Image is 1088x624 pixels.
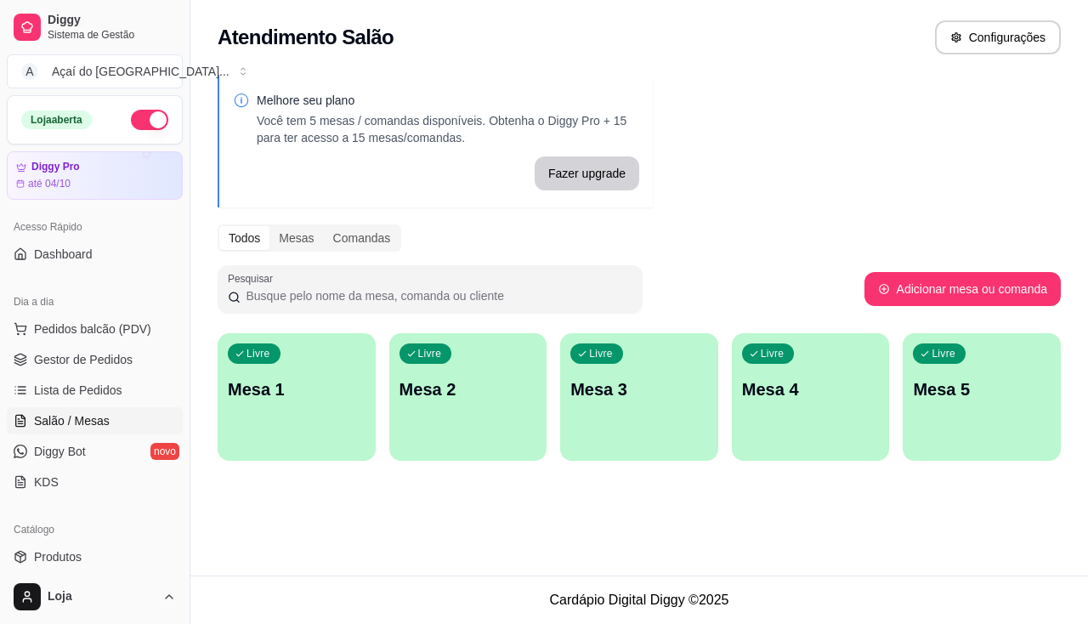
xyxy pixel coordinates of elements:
[34,443,86,460] span: Diggy Bot
[732,333,890,461] button: LivreMesa 4
[48,28,176,42] span: Sistema de Gestão
[935,20,1061,54] button: Configurações
[241,287,632,304] input: Pesquisar
[269,226,323,250] div: Mesas
[7,516,183,543] div: Catálogo
[570,377,708,401] p: Mesa 3
[34,351,133,368] span: Gestor de Pedidos
[21,63,38,80] span: A
[21,111,92,129] div: Loja aberta
[48,589,156,604] span: Loja
[903,333,1061,461] button: LivreMesa 5
[7,241,183,268] a: Dashboard
[399,377,537,401] p: Mesa 2
[7,213,183,241] div: Acesso Rápido
[246,347,270,360] p: Livre
[34,474,59,491] span: KDS
[228,271,279,286] label: Pesquisar
[48,13,176,28] span: Diggy
[7,576,183,617] button: Loja
[257,92,639,109] p: Melhore seu plano
[932,347,955,360] p: Livre
[7,543,183,570] a: Produtos
[7,438,183,465] a: Diggy Botnovo
[31,161,80,173] article: Diggy Pro
[34,412,110,429] span: Salão / Mesas
[7,407,183,434] a: Salão / Mesas
[324,226,400,250] div: Comandas
[218,24,394,51] h2: Atendimento Salão
[742,377,880,401] p: Mesa 4
[34,382,122,399] span: Lista de Pedidos
[761,347,785,360] p: Livre
[560,333,718,461] button: LivreMesa 3
[7,346,183,373] a: Gestor de Pedidos
[7,377,183,404] a: Lista de Pedidos
[218,333,376,461] button: LivreMesa 1
[913,377,1051,401] p: Mesa 5
[228,377,365,401] p: Mesa 1
[52,63,229,80] div: Açaí do [GEOGRAPHIC_DATA] ...
[131,110,168,130] button: Alterar Status
[7,288,183,315] div: Dia a dia
[257,112,639,146] p: Você tem 5 mesas / comandas disponíveis. Obtenha o Diggy Pro + 15 para ter acesso a 15 mesas/coma...
[589,347,613,360] p: Livre
[7,151,183,200] a: Diggy Proaté 04/10
[7,7,183,48] a: DiggySistema de Gestão
[7,54,183,88] button: Select a team
[34,548,82,565] span: Produtos
[418,347,442,360] p: Livre
[34,246,93,263] span: Dashboard
[28,177,71,190] article: até 04/10
[7,468,183,496] a: KDS
[864,272,1061,306] button: Adicionar mesa ou comanda
[219,226,269,250] div: Todos
[34,321,151,338] span: Pedidos balcão (PDV)
[535,156,639,190] button: Fazer upgrade
[389,333,547,461] button: LivreMesa 2
[7,315,183,343] button: Pedidos balcão (PDV)
[190,576,1088,624] footer: Cardápio Digital Diggy © 2025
